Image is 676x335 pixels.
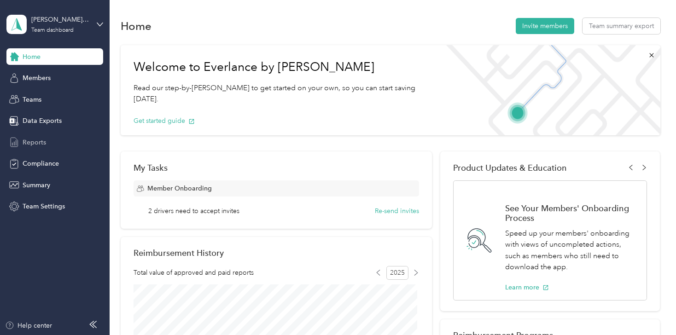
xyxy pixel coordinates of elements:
div: [PERSON_NAME]'s Team [31,15,89,24]
h1: Home [121,21,152,31]
button: Re-send invites [375,206,419,216]
span: Product Updates & Education [453,163,567,173]
h2: Reimbursement History [134,248,224,258]
span: Members [23,73,51,83]
button: Team summary export [583,18,660,34]
button: Learn more [505,283,549,292]
span: Team Settings [23,202,65,211]
p: Read our step-by-[PERSON_NAME] to get started on your own, so you can start saving [DATE]. [134,82,424,105]
button: Help center [5,321,52,330]
img: Welcome to everlance [437,45,660,135]
span: Summary [23,180,50,190]
span: 2 drivers need to accept invites [148,206,239,216]
span: Reports [23,138,46,147]
span: 2025 [386,266,408,280]
span: Member Onboarding [147,184,212,193]
span: Compliance [23,159,59,168]
span: Total value of approved and paid reports [134,268,254,277]
h1: See Your Members' Onboarding Process [505,203,637,223]
span: Data Exports [23,116,62,126]
button: Invite members [516,18,574,34]
span: Home [23,52,41,62]
p: Speed up your members' onboarding with views of uncompleted actions, such as members who still ne... [505,228,637,273]
div: Team dashboard [31,28,74,33]
div: My Tasks [134,163,419,173]
iframe: Everlance-gr Chat Button Frame [624,283,676,335]
h1: Welcome to Everlance by [PERSON_NAME] [134,60,424,75]
span: Teams [23,95,41,104]
button: Get started guide [134,116,195,126]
